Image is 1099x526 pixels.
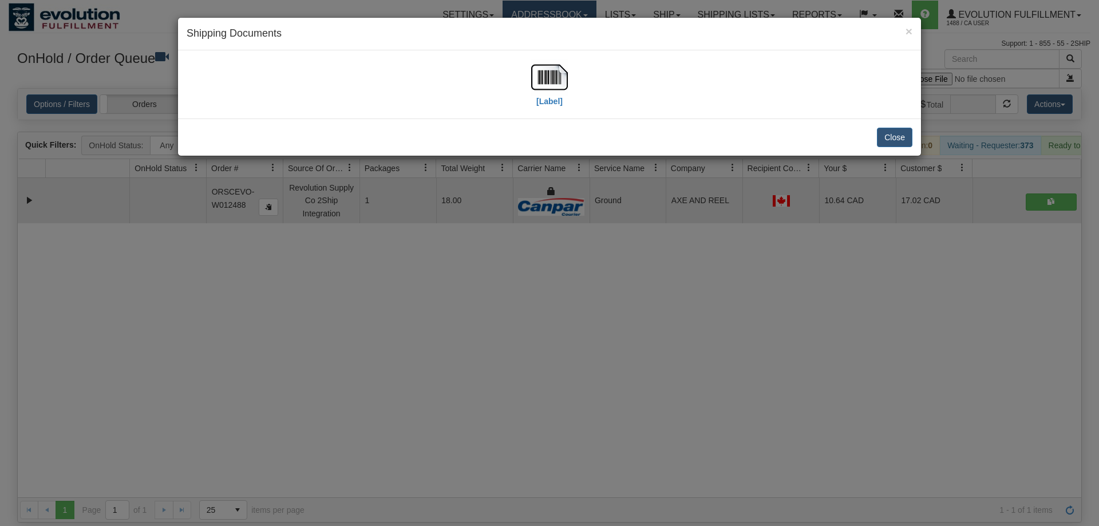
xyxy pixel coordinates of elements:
span: × [906,25,912,38]
label: [Label] [536,96,563,107]
button: Close [877,128,912,147]
h4: Shipping Documents [187,26,912,41]
a: [Label] [531,72,568,105]
img: barcode.jpg [531,59,568,96]
button: Close [906,25,912,37]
